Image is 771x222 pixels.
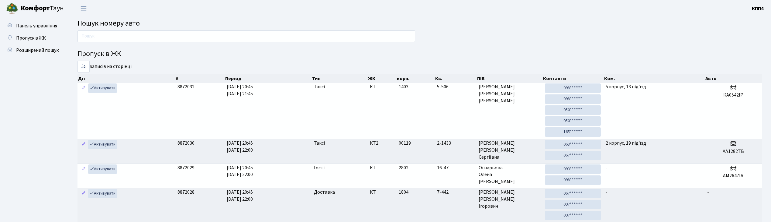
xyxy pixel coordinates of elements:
[88,164,117,174] a: Активувати
[314,164,325,171] span: Гості
[6,2,18,15] img: logo.png
[435,74,477,83] th: Кв.
[705,74,762,83] th: Авто
[3,32,64,44] a: Пропуск в ЖК
[370,189,394,196] span: КТ
[175,74,224,83] th: #
[437,189,474,196] span: 7-442
[314,140,325,147] span: Таксі
[77,74,175,83] th: Дії
[437,83,474,90] span: 5-506
[77,30,415,42] input: Пошук
[80,164,87,174] a: Редагувати
[606,83,646,90] span: 5 корпус, 13 під'їзд
[752,5,764,12] a: КПП4
[479,164,540,185] span: Огнарьова Олена [PERSON_NAME]
[227,164,253,178] span: [DATE] 20:45 [DATE] 22:00
[227,140,253,153] span: [DATE] 20:45 [DATE] 22:00
[177,164,194,171] span: 8872029
[3,20,64,32] a: Панель управління
[80,83,87,93] a: Редагувати
[370,83,394,90] span: КТ
[311,74,367,83] th: Тип
[479,83,540,104] span: [PERSON_NAME] [PERSON_NAME] [PERSON_NAME]
[76,3,91,13] button: Переключити навігацію
[177,140,194,146] span: 8872030
[77,61,90,72] select: записів на сторінці
[80,189,87,198] a: Редагувати
[177,83,194,90] span: 8872032
[606,164,608,171] span: -
[367,74,396,83] th: ЖК
[479,140,540,161] span: [PERSON_NAME] [PERSON_NAME] Сергіївна
[396,74,435,83] th: корп.
[707,173,759,179] h5: АМ2647ІА
[21,3,50,13] b: Комфорт
[80,140,87,149] a: Редагувати
[437,140,474,147] span: 2-1433
[399,189,408,196] span: 1804
[227,83,253,97] span: [DATE] 20:45 [DATE] 21:45
[88,140,117,149] a: Активувати
[437,164,474,171] span: 16-47
[177,189,194,196] span: 8872028
[479,189,540,210] span: [PERSON_NAME] [PERSON_NAME] Ігорович
[77,61,132,72] label: записів на сторінці
[604,74,705,83] th: Ком.
[399,140,411,146] span: 00119
[3,44,64,56] a: Розширений пошук
[314,189,335,196] span: Доставка
[606,189,608,196] span: -
[21,3,64,14] span: Таун
[477,74,543,83] th: ПІБ
[606,140,646,146] span: 2 корпус, 19 під'їзд
[707,149,759,154] h5: АА1282ТВ
[225,74,312,83] th: Період
[370,140,394,147] span: КТ2
[77,50,762,58] h4: Пропуск в ЖК
[16,23,57,29] span: Панель управління
[16,47,59,54] span: Розширений пошук
[707,189,709,196] span: -
[370,164,394,171] span: КТ
[399,83,408,90] span: 1403
[707,92,759,98] h5: КА0542ІР
[16,35,46,41] span: Пропуск в ЖК
[77,18,140,29] span: Пошук номеру авто
[88,83,117,93] a: Активувати
[314,83,325,90] span: Таксі
[227,189,253,203] span: [DATE] 20:45 [DATE] 22:00
[542,74,603,83] th: Контакти
[399,164,408,171] span: 2802
[88,189,117,198] a: Активувати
